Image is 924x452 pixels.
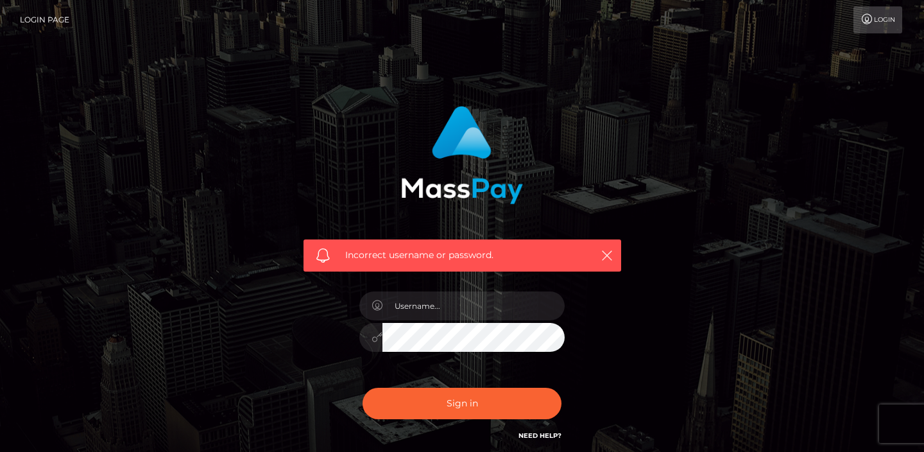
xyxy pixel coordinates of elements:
[20,6,69,33] a: Login Page
[401,106,523,204] img: MassPay Login
[518,431,561,440] a: Need Help?
[853,6,902,33] a: Login
[345,248,579,262] span: Incorrect username or password.
[382,291,565,320] input: Username...
[363,388,561,419] button: Sign in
